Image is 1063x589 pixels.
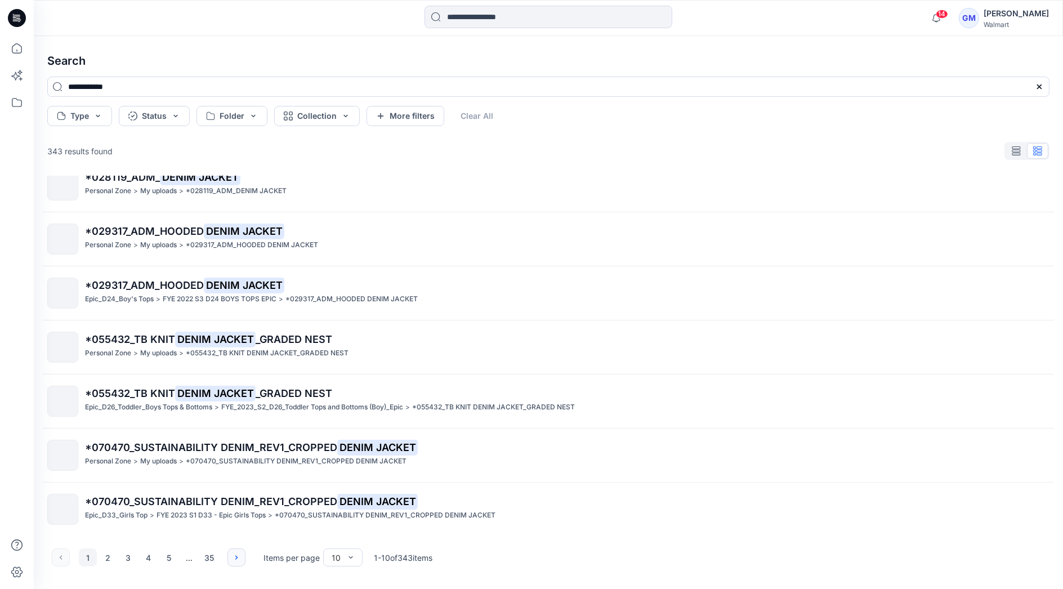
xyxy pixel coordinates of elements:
[85,441,337,453] span: *070470_SUSTAINABILITY DENIM_REV1_CROPPED
[85,333,175,345] span: *055432_TB KNIT
[140,347,177,359] p: My uploads
[140,548,158,566] button: 4
[85,293,154,305] p: Epic_D24_Boy's Tops
[215,401,219,413] p: >
[140,239,177,251] p: My uploads
[984,20,1049,29] div: Walmart
[186,185,287,197] p: *028119_ADM_DENIM JACKET
[119,548,137,566] button: 3
[279,293,283,305] p: >
[41,271,1056,315] a: *029317_ADM_HOODEDDENIM JACKETEpic_D24_Boy's Tops>FYE 2022 S3 D24 BOYS TOPS EPIC>*029317_ADM_HOOD...
[200,548,218,566] button: 35
[337,493,418,509] mark: DENIM JACKET
[204,277,284,293] mark: DENIM JACKET
[180,548,198,566] div: ...
[133,347,138,359] p: >
[285,293,418,305] p: *029317_ADM_HOODED DENIM JACKET
[157,510,266,521] p: FYE 2023 S1 D33 - Epic Girls Tops
[405,401,410,413] p: >
[256,333,332,345] span: _GRADED NEST
[175,385,256,401] mark: DENIM JACKET
[85,387,175,399] span: *055432_TB KNIT
[179,347,184,359] p: >
[41,217,1056,261] a: *029317_ADM_HOODEDDENIM JACKETPersonal Zone>My uploads>*029317_ADM_HOODED DENIM JACKET
[204,223,284,239] mark: DENIM JACKET
[374,552,432,564] p: 1 - 10 of 343 items
[332,552,341,564] div: 10
[85,496,337,507] span: *070470_SUSTAINABILITY DENIM_REV1_CROPPED
[367,106,444,126] button: More filters
[85,239,131,251] p: Personal Zone
[936,10,948,19] span: 14
[179,239,184,251] p: >
[186,239,318,251] p: *029317_ADM_HOODED DENIM JACKET
[256,387,332,399] span: _GRADED NEST
[984,7,1049,20] div: [PERSON_NAME]
[41,433,1056,478] a: *070470_SUSTAINABILITY DENIM_REV1_CROPPEDDENIM JACKETPersonal Zone>My uploads>*070470_SUSTAINABIL...
[85,171,160,183] span: *028119_ADM_
[156,293,160,305] p: >
[41,163,1056,207] a: *028119_ADM_DENIM JACKETPersonal Zone>My uploads>*028119_ADM_DENIM JACKET
[85,279,204,291] span: *029317_ADM_HOODED
[85,456,131,467] p: Personal Zone
[179,456,184,467] p: >
[133,456,138,467] p: >
[85,185,131,197] p: Personal Zone
[85,225,204,237] span: *029317_ADM_HOODED
[99,548,117,566] button: 2
[41,487,1056,532] a: *070470_SUSTAINABILITY DENIM_REV1_CROPPEDDENIM JACKETEpic_D33_Girls Top>FYE 2023 S1 D33 - Epic Gi...
[47,145,113,157] p: 343 results found
[133,185,138,197] p: >
[160,169,240,185] mark: DENIM JACKET
[160,548,178,566] button: 5
[79,548,97,566] button: 1
[41,325,1056,369] a: *055432_TB KNITDENIM JACKET_GRADED NESTPersonal Zone>My uploads>*055432_TB KNIT DENIM JACKET_GRAD...
[274,106,360,126] button: Collection
[959,8,979,28] div: GM
[150,510,154,521] p: >
[47,106,112,126] button: Type
[38,45,1058,77] h4: Search
[140,456,177,467] p: My uploads
[163,293,276,305] p: FYE 2022 S3 D24 BOYS TOPS EPIC
[275,510,495,521] p: *070470_SUSTAINABILITY DENIM_REV1_CROPPED DENIM JACKET
[85,510,148,521] p: Epic_D33_Girls Top
[221,401,403,413] p: FYE_2023_S2_D26_Toddler Tops and Bottoms (Boy)_Epic
[85,401,212,413] p: Epic_D26_Toddler_Boys Tops & Bottoms
[337,439,418,455] mark: DENIM JACKET
[186,456,407,467] p: *070470_SUSTAINABILITY DENIM_REV1_CROPPED DENIM JACKET
[263,552,320,564] p: Items per page
[268,510,273,521] p: >
[85,347,131,359] p: Personal Zone
[412,401,575,413] p: *055432_TB KNIT DENIM JACKET_GRADED NEST
[186,347,349,359] p: *055432_TB KNIT DENIM JACKET_GRADED NEST
[175,331,256,347] mark: DENIM JACKET
[119,106,190,126] button: Status
[140,185,177,197] p: My uploads
[133,239,138,251] p: >
[196,106,267,126] button: Folder
[41,379,1056,423] a: *055432_TB KNITDENIM JACKET_GRADED NESTEpic_D26_Toddler_Boys Tops & Bottoms>FYE_2023_S2_D26_Toddl...
[179,185,184,197] p: >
